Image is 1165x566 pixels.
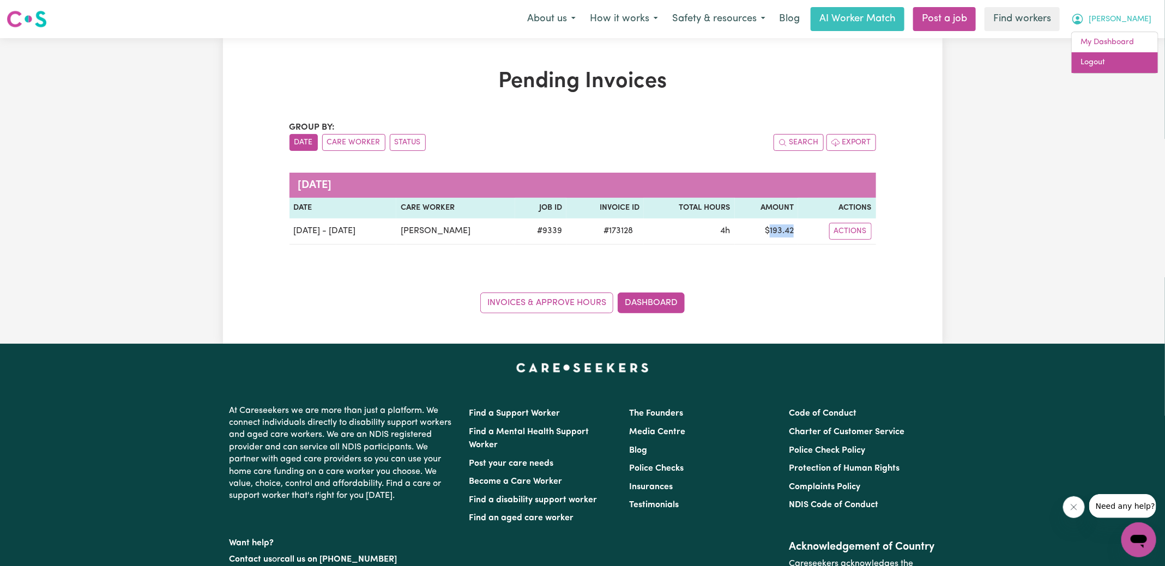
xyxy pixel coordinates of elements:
[396,198,515,218] th: Care Worker
[629,464,684,473] a: Police Checks
[665,8,772,31] button: Safety & resources
[515,198,566,218] th: Job ID
[7,7,47,32] a: Careseekers logo
[469,409,560,418] a: Find a Support Worker
[1089,494,1156,518] iframe: Message from company
[618,293,685,313] a: Dashboard
[735,218,799,245] td: $ 193.42
[230,400,456,507] p: At Careseekers we are more than just a platform. We connect individuals directly to disability su...
[629,428,685,436] a: Media Centre
[469,428,589,449] a: Find a Mental Health Support Worker
[469,496,597,504] a: Find a disability support worker
[469,459,554,468] a: Post your care needs
[913,7,976,31] a: Post a job
[789,464,900,473] a: Protection of Human Rights
[289,123,335,132] span: Group by:
[629,446,647,455] a: Blog
[721,227,731,235] span: 4 hours
[826,134,876,151] button: Export
[1072,52,1158,73] a: Logout
[629,409,683,418] a: The Founders
[789,483,860,491] a: Complaints Policy
[390,134,426,151] button: sort invoices by paid status
[1063,496,1085,518] iframe: Close message
[289,173,876,198] caption: [DATE]
[516,363,649,372] a: Careseekers home page
[774,134,824,151] button: Search
[789,446,865,455] a: Police Check Policy
[1089,14,1151,26] span: [PERSON_NAME]
[1064,8,1158,31] button: My Account
[1072,32,1158,53] a: My Dashboard
[789,540,935,553] h2: Acknowledgement of Country
[469,514,574,522] a: Find an aged care worker
[322,134,385,151] button: sort invoices by care worker
[789,428,904,436] a: Charter of Customer Service
[789,409,856,418] a: Code of Conduct
[644,198,734,218] th: Total Hours
[289,134,318,151] button: sort invoices by date
[289,69,876,95] h1: Pending Invoices
[515,218,566,245] td: # 9339
[289,218,397,245] td: [DATE] - [DATE]
[583,8,665,31] button: How it works
[735,198,799,218] th: Amount
[829,223,872,240] button: Actions
[520,8,583,31] button: About us
[230,555,273,564] a: Contact us
[798,198,876,218] th: Actions
[469,477,563,486] a: Become a Care Worker
[230,533,456,549] p: Want help?
[811,7,904,31] a: AI Worker Match
[566,198,644,218] th: Invoice ID
[772,7,806,31] a: Blog
[1121,522,1156,557] iframe: Button to launch messaging window
[1071,32,1158,74] div: My Account
[597,224,639,238] span: # 173128
[7,9,47,29] img: Careseekers logo
[789,501,878,509] a: NDIS Code of Conduct
[480,293,613,313] a: Invoices & Approve Hours
[396,218,515,245] td: [PERSON_NAME]
[985,7,1060,31] a: Find workers
[289,198,397,218] th: Date
[281,555,397,564] a: call us on [PHONE_NUMBER]
[629,483,673,491] a: Insurances
[629,501,679,509] a: Testimonials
